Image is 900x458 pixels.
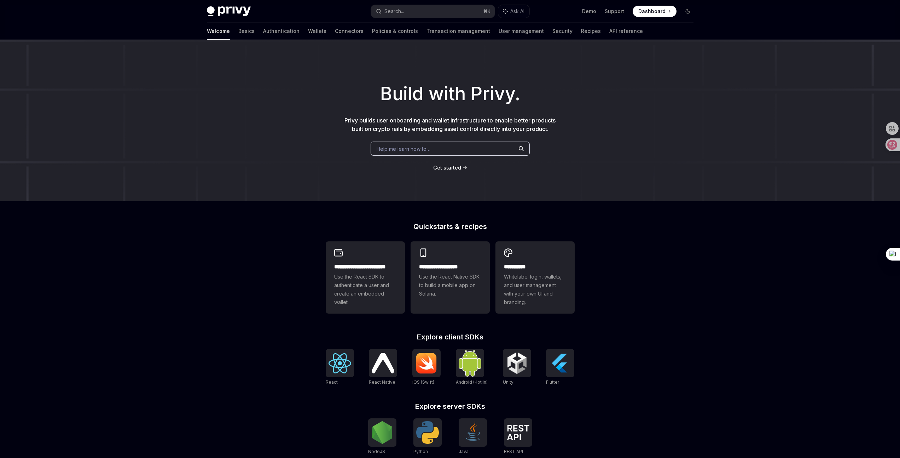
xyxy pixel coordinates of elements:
[308,23,326,40] a: Wallets
[263,23,300,40] a: Authentication
[326,403,575,410] h2: Explore server SDKs
[326,379,338,385] span: React
[371,5,495,18] button: Search...⌘K
[503,349,531,386] a: UnityUnity
[415,353,438,374] img: iOS (Swift)
[633,6,677,17] a: Dashboard
[456,379,488,385] span: Android (Kotlin)
[329,353,351,373] img: React
[411,241,490,314] a: **** **** **** ***Use the React Native SDK to build a mobile app on Solana.
[207,6,251,16] img: dark logo
[426,23,490,40] a: Transaction management
[546,349,574,386] a: FlutterFlutter
[238,23,255,40] a: Basics
[335,23,364,40] a: Connectors
[546,379,559,385] span: Flutter
[499,23,544,40] a: User management
[498,5,529,18] button: Ask AI
[377,145,430,153] span: Help me learn how to…
[384,7,404,16] div: Search...
[368,418,396,455] a: NodeJSNodeJS
[413,449,428,454] span: Python
[459,418,487,455] a: JavaJava
[326,333,575,340] h2: Explore client SDKs
[412,349,441,386] a: iOS (Swift)iOS (Swift)
[456,349,488,386] a: Android (Kotlin)Android (Kotlin)
[413,418,442,455] a: PythonPython
[459,449,469,454] span: Java
[433,164,461,171] a: Get started
[483,8,490,14] span: ⌘ K
[372,353,394,373] img: React Native
[368,449,385,454] span: NodeJS
[495,241,575,314] a: **** *****Whitelabel login, wallets, and user management with your own UI and branding.
[682,6,693,17] button: Toggle dark mode
[504,418,532,455] a: REST APIREST API
[334,273,396,307] span: Use the React SDK to authenticate a user and create an embedded wallet.
[416,421,439,444] img: Python
[371,421,394,444] img: NodeJS
[582,8,596,15] a: Demo
[369,349,397,386] a: React NativeReact Native
[369,379,395,385] span: React Native
[507,425,529,440] img: REST API
[549,352,571,374] img: Flutter
[504,273,566,307] span: Whitelabel login, wallets, and user management with your own UI and branding.
[638,8,666,15] span: Dashboard
[11,80,889,108] h1: Build with Privy.
[372,23,418,40] a: Policies & controls
[609,23,643,40] a: API reference
[461,421,484,444] img: Java
[581,23,601,40] a: Recipes
[605,8,624,15] a: Support
[412,379,434,385] span: iOS (Swift)
[504,449,523,454] span: REST API
[433,165,461,171] span: Get started
[506,352,528,374] img: Unity
[510,8,524,15] span: Ask AI
[552,23,573,40] a: Security
[207,23,230,40] a: Welcome
[326,349,354,386] a: ReactReact
[326,223,575,230] h2: Quickstarts & recipes
[503,379,513,385] span: Unity
[419,273,481,298] span: Use the React Native SDK to build a mobile app on Solana.
[459,350,481,376] img: Android (Kotlin)
[344,117,556,132] span: Privy builds user onboarding and wallet infrastructure to enable better products built on crypto ...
